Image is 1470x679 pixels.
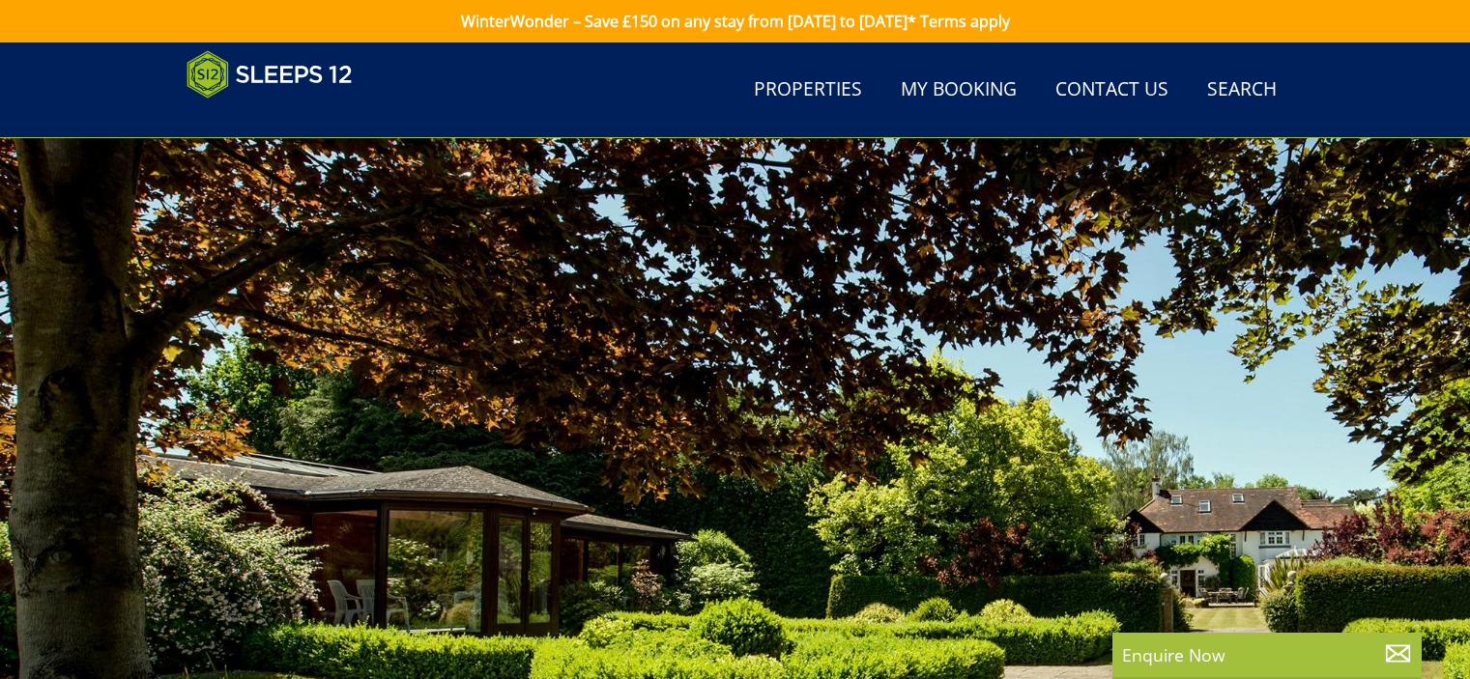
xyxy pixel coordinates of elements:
p: Enquire Now [1122,642,1412,667]
iframe: Customer reviews powered by Trustpilot [177,110,380,127]
a: My Booking [893,69,1024,112]
a: Properties [746,69,870,112]
a: Search [1199,69,1284,112]
a: Contact Us [1048,69,1176,112]
img: Sleeps 12 [187,50,353,99]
